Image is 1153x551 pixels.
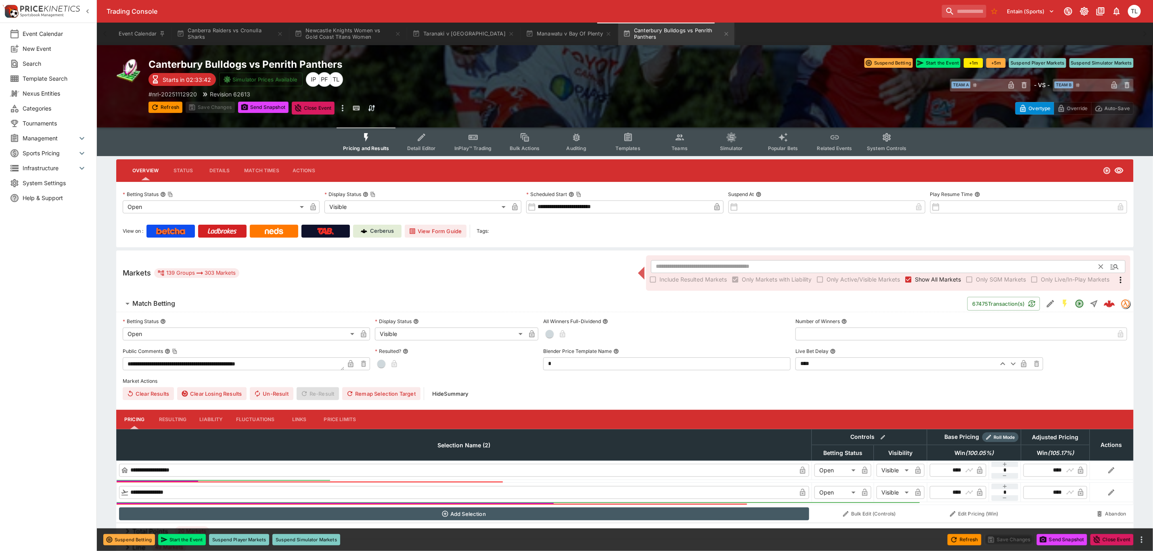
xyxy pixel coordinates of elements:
button: Blender Price Template Name [613,349,619,354]
span: Detail Editor [407,145,436,151]
p: Live Bet Delay [795,348,829,355]
span: Win(100.05%) [946,448,1002,458]
button: Status [165,161,201,180]
button: more [1137,535,1147,545]
button: Canterbury Bulldogs vs Penrith Panthers [618,23,734,45]
svg: Visible [1114,166,1124,175]
img: tradingmodel [1121,299,1130,308]
span: Roll Mode [990,434,1019,441]
button: Scheduled StartCopy To Clipboard [569,192,574,197]
button: Add Selection [119,507,810,520]
button: Number of Winners [841,319,847,324]
span: Simulator [720,145,743,151]
span: Infrastructure [23,164,77,172]
div: Visible [877,486,912,499]
span: System Settings [23,179,87,187]
button: Display StatusCopy To Clipboard [363,192,368,197]
span: Template Search [23,74,87,83]
span: Bulk Actions [510,145,540,151]
a: e8d265d3-cad9-4e24-aed3-cebcf75f3e4a [1101,296,1117,312]
span: Show All Markets [915,275,961,284]
span: Un-Result [250,387,293,400]
img: Betcha [156,228,185,234]
button: Overtype [1015,102,1054,115]
p: Blender Price Template Name [543,348,612,355]
button: Clear Losing Results [177,387,247,400]
button: Suspend Player Markets [209,534,269,545]
img: PriceKinetics Logo [2,3,19,19]
div: Visible [375,328,525,340]
button: Refresh [149,102,182,113]
p: Auto-Save [1105,104,1130,113]
button: Display Status [413,319,419,324]
button: Override [1054,102,1091,115]
button: HideSummary [427,387,473,400]
p: Suspend At [728,191,754,198]
p: Display Status [375,318,412,325]
span: Categories [23,104,87,113]
span: 20 Markets [175,527,209,535]
p: Number of Winners [795,318,840,325]
p: Copy To Clipboard [149,90,197,98]
button: Toggle light/dark mode [1077,4,1092,19]
img: Cerberus [361,228,367,234]
button: SGM Enabled [1058,296,1072,311]
button: Suspend At [756,192,762,197]
button: Actions [286,161,322,180]
label: Tags: [477,225,489,238]
span: Team A [952,81,971,88]
button: Remap Selection Target [342,387,421,400]
span: Nexus Entities [23,89,87,98]
button: Notifications [1109,4,1124,19]
button: Clear Results [123,387,174,400]
button: +5m [986,58,1006,68]
button: Clear [1094,260,1107,273]
button: more [338,102,347,115]
button: Resulted? [403,349,408,354]
button: +1m [964,58,983,68]
span: Win(105.17%) [1028,448,1083,458]
img: Ladbrokes [207,228,237,234]
button: Suspend Betting [864,58,913,68]
button: Auto-Save [1091,102,1134,115]
span: InPlay™ Trading [454,145,492,151]
span: Teams [672,145,688,151]
button: Manawatu v Bay Of Plenty [521,23,617,45]
p: Betting Status [123,318,159,325]
svg: Open [1103,167,1111,175]
p: Betting Status [123,191,159,198]
span: Popular Bets [768,145,798,151]
span: Help & Support [23,194,87,202]
button: Open [1072,296,1087,311]
button: Canberra Raiders vs Cronulla Sharks [172,23,288,45]
button: Refresh [948,534,981,545]
span: Only SGM Markets [976,275,1026,284]
span: Betting Status [814,448,871,458]
button: Select Tenant [1002,5,1059,18]
button: Suspend Simulator Markets [1069,58,1134,68]
span: Sports Pricing [23,149,77,157]
th: Adjusted Pricing [1021,429,1090,445]
button: View Form Guide [405,225,467,238]
span: Only Active/Visible Markets [827,275,900,284]
button: Abandon [1092,507,1131,520]
div: Trading Console [107,7,939,16]
button: Open [1107,259,1122,274]
button: Live Bet Delay [830,349,836,354]
button: All Winners Full-Dividend [603,319,608,324]
button: Copy To Clipboard [576,192,582,197]
img: PriceKinetics [20,6,80,12]
button: Simulator Prices Available [219,73,303,86]
button: Links [281,410,318,429]
button: Trent Lewis [1126,2,1143,20]
button: Start the Event [916,58,960,68]
img: Neds [265,228,283,234]
button: No Bookmarks [988,5,1001,18]
span: Pricing and Results [343,145,389,151]
p: Public Comments [123,348,163,355]
div: Show/hide Price Roll mode configuration. [982,432,1019,442]
em: ( 105.17 %) [1048,448,1074,458]
div: Trent Lewis [329,72,343,87]
button: Close Event [1090,534,1134,545]
div: Base Pricing [941,432,982,442]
